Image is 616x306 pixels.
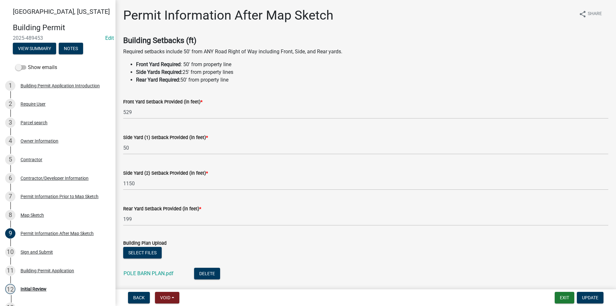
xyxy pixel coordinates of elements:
label: Rear Yard Setback Provided (in feet) [123,207,201,211]
div: Require User [21,102,46,106]
h1: Permit Information After Map Sketch [123,8,333,23]
span: [GEOGRAPHIC_DATA], [US_STATE] [13,8,110,15]
strong: Side Yards Required: [136,69,183,75]
button: Delete [194,268,220,279]
div: 9 [5,228,15,239]
div: 1 [5,81,15,91]
label: Side Yard (2) Setback Provided (in feet) [123,171,208,176]
div: Map Sketch [21,213,44,217]
div: Permit Information Prior to Map Sketch [21,194,98,199]
strong: Front Yard Required [136,61,181,67]
button: View Summary [13,43,56,54]
div: 4 [5,136,15,146]
button: Notes [59,43,83,54]
div: 12 [5,284,15,294]
button: shareShare [574,8,607,20]
label: Side Yard (1) Setback Provided (in feet) [123,136,208,140]
button: Void [155,292,179,303]
span: Back [133,295,145,300]
div: 5 [5,154,15,165]
div: Contractor/Developer Information [21,176,89,180]
div: Parcel search [21,120,47,125]
li: 50' from property line [136,76,608,84]
wm-modal-confirm: Notes [59,46,83,51]
wm-modal-confirm: Edit Application Number [105,35,114,41]
p: Required setbacks include 50' from ANY Road Right of Way including Front, Side, and Rear yards. [123,48,608,56]
div: Initial Review [21,287,47,291]
div: Permit Information After Map Sketch [21,231,94,236]
span: Share [588,10,602,18]
span: Void [160,295,170,300]
wm-modal-confirm: Delete Document [194,271,220,277]
button: Back [128,292,150,303]
button: Update [577,292,603,303]
div: 6 [5,173,15,183]
div: Contractor [21,157,42,162]
div: 3 [5,118,15,128]
label: Show emails [15,64,57,71]
div: Owner Information [21,139,58,143]
div: Building Permit Application [21,268,74,273]
h4: Building Permit [13,23,110,32]
div: 8 [5,210,15,220]
a: POLE BARN PLAN.pdf [124,270,174,276]
span: 2025-489453 [13,35,103,41]
div: Sign and Submit [21,250,53,254]
wm-modal-confirm: Summary [13,46,56,51]
button: Exit [555,292,574,303]
label: Front Yard Setback Provided (in feet) [123,100,202,104]
div: Building Permit Application Introduction [21,83,100,88]
a: Edit [105,35,114,41]
div: 11 [5,266,15,276]
i: share [579,10,586,18]
button: Select files [123,247,162,258]
li: : 50' from property line [136,61,608,68]
div: 2 [5,99,15,109]
strong: Rear Yard Required: [136,77,180,83]
strong: Building Setbacks (ft) [123,36,196,45]
div: 7 [5,191,15,202]
div: 10 [5,247,15,257]
label: Building Plan Upload [123,241,167,246]
span: Update [582,295,598,300]
li: 25' from property lines [136,68,608,76]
